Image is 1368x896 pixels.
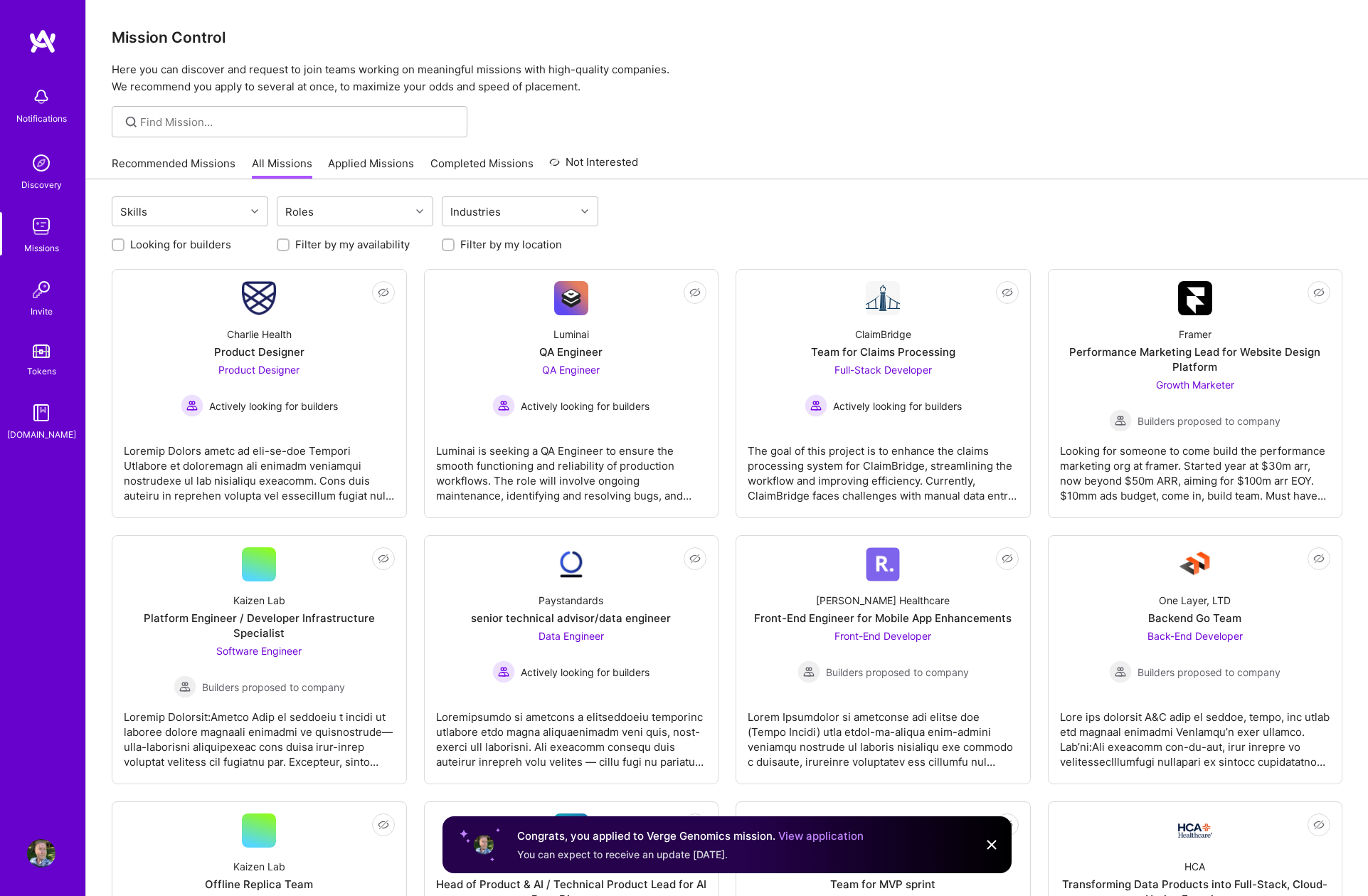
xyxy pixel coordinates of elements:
[1060,344,1331,374] div: Performance Marketing Lead for Website Design Platform
[778,829,864,843] a: View application
[834,364,932,376] span: Full-Stack Developer
[27,275,55,304] img: Invite
[1002,553,1013,564] i: icon EyeClosed
[252,156,312,179] a: All Missions
[1060,281,1331,506] a: Company LogoFramerPerformance Marketing Lead for Website Design PlatformGrowth Marketer Builders ...
[242,281,276,315] img: Company Logo
[130,237,231,252] label: Looking for builders
[549,154,638,179] a: Not Interested
[816,593,950,608] div: [PERSON_NAME] Healthcare
[117,201,151,222] div: Skills
[124,281,395,506] a: Company LogoCharlie HealthProduct DesignerProduct Designer Actively looking for buildersActively ...
[218,364,299,376] span: Product Designer
[23,839,59,868] a: User Avatar
[202,680,345,695] span: Builders proposed to company
[1313,287,1325,298] i: icon EyeClosed
[430,156,534,179] a: Completed Missions
[554,547,588,581] img: Company Logo
[227,327,292,342] div: Charlie Health
[689,287,701,298] i: icon EyeClosed
[554,281,588,315] img: Company Logo
[517,828,864,845] div: Congrats, you applied to Verge Genomics mission.
[553,327,589,342] div: Luminai
[517,848,864,862] div: You can expect to receive an update [DATE].
[1178,281,1212,315] img: Company Logo
[33,344,50,358] img: tokens
[27,364,56,379] div: Tokens
[1179,327,1211,342] div: Framer
[866,281,900,315] img: Company Logo
[378,553,389,564] i: icon EyeClosed
[1002,287,1013,298] i: icon EyeClosed
[748,698,1019,769] div: Lorem Ipsumdolor si ametconse adi elitse doe (Tempo Incidi) utla etdol-ma-aliqua enim-admini veni...
[1178,547,1212,581] img: Company Logo
[805,394,827,417] img: Actively looking for builders
[112,61,1342,95] p: Here you can discover and request to join teams working on meaningful missions with high-quality ...
[124,547,395,772] a: Kaizen LabPlatform Engineer / Developer Infrastructure SpecialistSoftware Engineer Builders propo...
[447,201,504,222] div: Industries
[7,427,76,442] div: [DOMAIN_NAME]
[174,675,196,698] img: Builders proposed to company
[866,547,900,581] img: Company Logo
[31,304,53,319] div: Invite
[1060,432,1331,503] div: Looking for someone to come build the performance marketing org at framer. Started year at $30m a...
[209,399,338,413] span: Actively looking for builders
[282,201,317,222] div: Roles
[27,399,55,427] img: guide book
[542,364,600,376] span: QA Engineer
[1313,553,1325,564] i: icon EyeClosed
[27,149,55,177] img: discovery
[16,111,67,126] div: Notifications
[472,833,495,856] img: User profile
[811,344,955,359] div: Team for Claims Processing
[124,611,395,641] div: Platform Engineer / Developer Infrastructure Specialist
[492,394,515,417] img: Actively looking for builders
[748,547,1019,772] a: Company Logo[PERSON_NAME] HealthcareFront-End Engineer for Mobile App EnhancementsFront-End Devel...
[689,553,701,564] i: icon EyeClosed
[460,237,562,252] label: Filter by my location
[539,593,603,608] div: Paystandards
[539,344,603,359] div: QA Engineer
[436,547,707,772] a: Company LogoPaystandardssenior technical advisor/data engineerData Engineer Actively looking for ...
[24,241,59,255] div: Missions
[21,177,62,192] div: Discovery
[748,281,1019,506] a: Company LogoClaimBridgeTeam for Claims ProcessingFull-Stack Developer Actively looking for builde...
[1156,379,1234,391] span: Growth Marketer
[1060,547,1331,772] a: Company LogoOne Layer, LTDBackend Go TeamBack-End Developer Builders proposed to companyBuilders ...
[216,645,302,657] span: Software Engineer
[27,83,55,111] img: bell
[983,836,1000,853] img: Close
[416,208,423,215] i: icon Chevron
[1138,665,1280,680] span: Builders proposed to company
[1148,611,1241,626] div: Backend Go Team
[754,611,1012,626] div: Front-End Engineer for Mobile App Enhancements
[1159,593,1231,608] div: One Layer, LTD
[436,698,707,769] div: Loremipsumdo si ametcons a elitseddoeiu temporinc utlabore etdo magna aliquaenimadm veni quis, no...
[436,281,707,506] a: Company LogoLuminaiQA EngineerQA Engineer Actively looking for buildersActively looking for build...
[1313,819,1325,831] i: icon EyeClosed
[378,287,389,298] i: icon EyeClosed
[112,28,1342,46] h3: Mission Control
[748,432,1019,503] div: The goal of this project is to enhance the claims processing system for ClaimBridge, streamlining...
[1138,413,1280,428] span: Builders proposed to company
[27,839,55,868] img: User Avatar
[295,237,410,252] label: Filter by my availability
[328,156,414,179] a: Applied Missions
[28,28,57,54] img: logo
[436,432,707,503] div: Luminai is seeking a QA Engineer to ensure the smooth functioning and reliability of production w...
[554,813,588,848] img: Company Logo
[1147,630,1243,642] span: Back-End Developer
[112,156,235,179] a: Recommended Missions
[27,212,55,241] img: teamwork
[181,394,203,417] img: Actively looking for builders
[140,115,457,130] input: Find Mission...
[539,630,604,642] span: Data Engineer
[855,327,911,342] div: ClaimBridge
[123,114,139,130] i: icon SearchGrey
[378,819,389,831] i: icon EyeClosed
[124,698,395,769] div: Loremip Dolorsit:Ametco Adip el seddoeiu t incidi ut laboree dolore magnaali enimadmi ve quisnost...
[521,665,649,680] span: Actively looking for builders
[1109,660,1132,683] img: Builders proposed to company
[233,593,285,608] div: Kaizen Lab
[1060,698,1331,769] div: Lore ips dolorsit A&C adip el seddoe, tempo, inc utlab etd magnaal enimadmi VenIamqu’n exer ullam...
